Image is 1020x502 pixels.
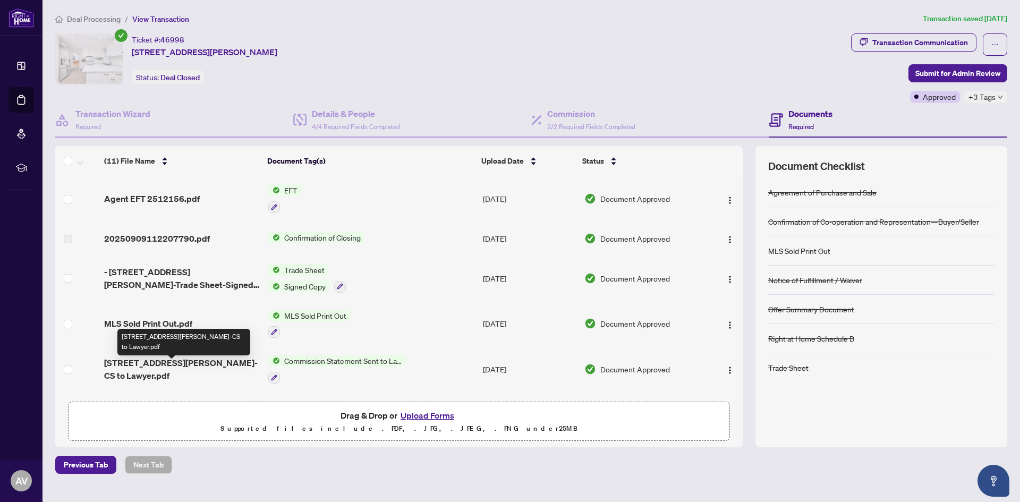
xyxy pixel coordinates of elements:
[280,280,330,292] span: Signed Copy
[280,232,365,243] span: Confirmation of Closing
[341,409,457,422] span: Drag & Drop or
[100,146,263,176] th: (11) File Name
[132,33,184,46] div: Ticket #:
[160,73,200,82] span: Deal Closed
[726,235,734,244] img: Logo
[547,123,635,131] span: 2/2 Required Fields Completed
[721,230,738,247] button: Logo
[726,196,734,205] img: Logo
[280,310,351,321] span: MLS Sold Print Out
[915,65,1000,82] span: Submit for Admin Review
[726,321,734,329] img: Logo
[872,34,968,51] div: Transaction Communication
[104,356,260,382] span: [STREET_ADDRESS][PERSON_NAME]-CS to Lawyer.pdf
[104,266,260,291] span: - [STREET_ADDRESS][PERSON_NAME]-Trade Sheet-Signed by [PERSON_NAME].pdf
[768,303,854,315] div: Offer Summary Document
[75,123,101,131] span: Required
[268,310,351,338] button: Status IconMLS Sold Print Out
[263,146,477,176] th: Document Tag(s)
[600,318,670,329] span: Document Approved
[125,13,128,25] li: /
[268,310,280,321] img: Status Icon
[968,91,996,103] span: +3 Tags
[479,301,580,347] td: [DATE]
[268,355,406,384] button: Status IconCommission Statement Sent to Lawyer
[268,280,280,292] img: Status Icon
[768,245,830,257] div: MLS Sold Print Out
[477,146,578,176] th: Upload Date
[312,107,400,120] h4: Details & People
[768,274,862,286] div: Notice of Fulfillment / Waiver
[600,363,670,375] span: Document Approved
[268,232,280,243] img: Status Icon
[132,70,204,84] div: Status:
[280,184,302,196] span: EFT
[479,222,580,256] td: [DATE]
[125,456,172,474] button: Next Tab
[268,232,365,243] button: Status IconConfirmation of Closing
[600,273,670,284] span: Document Approved
[768,333,854,344] div: Right at Home Schedule B
[788,123,814,131] span: Required
[991,41,999,48] span: ellipsis
[397,409,457,422] button: Upload Forms
[768,362,809,373] div: Trade Sheet
[584,318,596,329] img: Document Status
[104,155,155,167] span: (11) File Name
[998,95,1003,100] span: down
[56,34,123,84] img: IMG-E12221676_1.jpg
[584,233,596,244] img: Document Status
[479,256,580,301] td: [DATE]
[67,14,121,24] span: Deal Processing
[132,14,189,24] span: View Transaction
[582,155,604,167] span: Status
[268,184,280,196] img: Status Icon
[977,465,1009,497] button: Open asap
[721,270,738,287] button: Logo
[600,193,670,205] span: Document Approved
[280,264,329,276] span: Trade Sheet
[64,456,108,473] span: Previous Tab
[908,64,1007,82] button: Submit for Admin Review
[768,186,877,198] div: Agreement of Purchase and Sale
[55,456,116,474] button: Previous Tab
[584,363,596,375] img: Document Status
[788,107,832,120] h4: Documents
[600,233,670,244] span: Document Approved
[479,392,580,426] td: [DATE]
[75,422,723,435] p: Supported files include .PDF, .JPG, .JPEG, .PNG under 25 MB
[721,190,738,207] button: Logo
[584,193,596,205] img: Document Status
[768,159,865,174] span: Document Checklist
[584,273,596,284] img: Document Status
[721,315,738,332] button: Logo
[726,366,734,375] img: Logo
[280,355,406,367] span: Commission Statement Sent to Lawyer
[547,107,635,120] h4: Commission
[479,176,580,222] td: [DATE]
[75,107,150,120] h4: Transaction Wizard
[923,13,1007,25] article: Transaction saved [DATE]
[268,355,280,367] img: Status Icon
[69,402,729,441] span: Drag & Drop orUpload FormsSupported files include .PDF, .JPG, .JPEG, .PNG under25MB
[104,232,210,245] span: 20250909112207790.pdf
[268,264,346,293] button: Status IconTrade SheetStatus IconSigned Copy
[721,361,738,378] button: Logo
[160,35,184,45] span: 46998
[115,29,127,42] span: check-circle
[726,275,734,284] img: Logo
[104,192,200,205] span: Agent EFT 2512156.pdf
[768,216,979,227] div: Confirmation of Co-operation and Representation—Buyer/Seller
[268,184,302,213] button: Status IconEFT
[479,346,580,392] td: [DATE]
[851,33,976,52] button: Transaction Communication
[15,473,28,488] span: AV
[923,91,956,103] span: Approved
[481,155,524,167] span: Upload Date
[104,317,192,330] span: MLS Sold Print Out.pdf
[132,46,277,58] span: [STREET_ADDRESS][PERSON_NAME]
[268,264,280,276] img: Status Icon
[117,329,250,355] div: [STREET_ADDRESS][PERSON_NAME]-CS to Lawyer.pdf
[578,146,704,176] th: Status
[8,8,34,28] img: logo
